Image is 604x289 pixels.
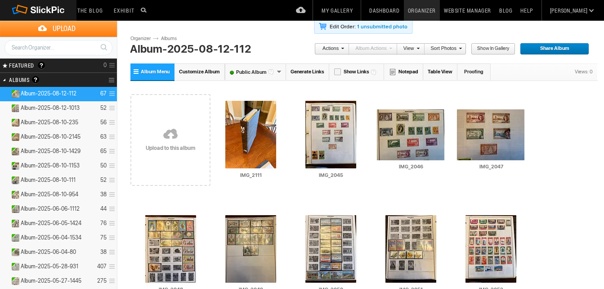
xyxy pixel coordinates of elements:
[385,215,436,283] img: IMG_2051.webp
[457,109,524,160] img: IMG_2047_v1.webp
[1,234,9,241] a: Expand
[9,73,85,87] h2: Albums
[1,104,9,111] a: Expand
[305,101,356,168] img: IMG_2045.webp
[384,63,423,80] a: Notepad
[21,104,80,112] span: Album-2025-08-12-1013
[4,40,112,55] input: Search Organizer...
[357,23,407,30] a: 1 unsubmitted photo
[1,176,9,183] a: Expand
[1,205,9,212] a: Expand
[21,133,81,140] span: Album-2025-08-10-2145
[179,69,220,75] span: Customize Album
[225,101,276,168] img: IMG_2111.webp
[8,162,20,170] ins: Public Album
[330,23,356,30] b: Edit Order:
[1,90,9,97] a: Collapse
[1,133,9,140] a: Expand
[21,148,81,155] span: Album-2025-08-10-1429
[21,90,76,97] span: Album-2025-08-12-112
[8,119,20,126] ins: Public Album
[8,176,20,184] ins: Public Album
[141,69,170,75] span: Album Menu
[8,104,20,112] ins: Public Album
[8,234,20,242] ins: Public Album
[425,43,462,55] a: Sort Photos
[465,215,516,283] img: IMG_2052.webp
[21,176,76,184] span: Album-2025-08-10-111
[8,263,20,271] ins: Public Album
[1,119,9,126] a: Expand
[377,109,444,160] img: IMG_2046_v1.webp
[21,248,76,256] span: Album-2025-06-04-80
[520,43,583,55] span: Share Album
[159,35,186,42] a: Albums
[286,63,329,80] a: Generate Links
[1,148,9,154] a: Expand
[297,171,365,179] input: IMG_2045
[145,215,196,283] img: IMG_2048.webp
[8,191,20,199] ins: Public Album
[457,163,525,171] input: IMG_2047
[329,63,384,80] a: Show Links
[1,277,9,284] a: Expand
[570,64,597,80] div: Views: 0
[8,90,20,98] ins: Public Album
[1,220,9,226] a: Expand
[1,248,9,255] a: Expand
[21,205,80,212] span: Album-2025-06-06-1112
[11,21,117,36] span: Upload
[457,63,491,80] a: Proofing
[8,248,20,256] ins: Public Album
[139,5,150,15] input: Search photos on SlickPic...
[471,43,515,55] a: Show in Gallery
[8,148,20,155] ins: Public Album
[95,40,112,55] a: Search
[471,43,509,55] span: Show in Gallery
[8,277,20,285] ins: Public Album
[423,63,457,80] a: Table View
[6,62,34,69] span: FEATURED
[21,162,80,169] span: Album-2025-08-10-1153
[21,220,81,227] span: Album-2025-06-05-1424
[377,163,445,171] input: IMG_2046
[349,43,392,55] a: Album Actions
[314,43,344,55] a: Actions
[21,263,78,270] span: Album-2025-05-28-931
[21,119,78,126] span: Album-2025-08-10-235
[1,162,9,169] a: Expand
[8,205,20,213] ins: Public Album
[305,215,356,283] img: IMG_2050.webp
[21,277,81,284] span: Album-2025-05-27-1445
[8,220,20,227] ins: Public Album
[1,263,9,270] a: Expand
[1,191,9,198] a: Expand
[217,171,285,179] input: IMG_2111
[225,69,277,75] font: Public Album
[8,133,20,141] ins: Public Album
[225,215,276,283] img: IMG_2049.webp
[21,234,81,241] span: Album-2025-06-04-1534
[21,191,78,198] span: Album-2025-08-10-954
[397,43,420,55] a: View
